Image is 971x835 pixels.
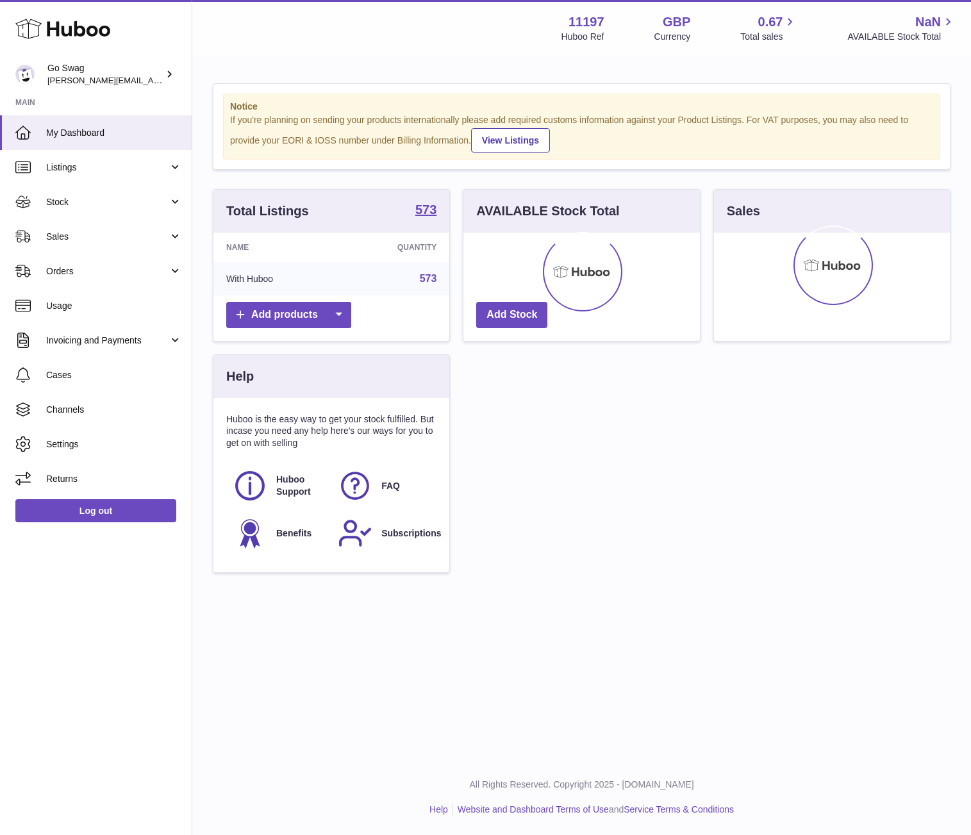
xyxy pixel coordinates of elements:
[46,300,182,312] span: Usage
[276,527,311,540] span: Benefits
[46,473,182,485] span: Returns
[15,65,35,84] img: leigh@goswag.com
[226,302,351,328] a: Add products
[847,31,956,43] span: AVAILABLE Stock Total
[230,101,933,113] strong: Notice
[46,438,182,451] span: Settings
[415,203,436,219] a: 573
[46,335,169,347] span: Invoicing and Payments
[471,128,550,153] a: View Listings
[476,302,547,328] a: Add Stock
[213,262,338,295] td: With Huboo
[453,804,734,816] li: and
[47,75,257,85] span: [PERSON_NAME][EMAIL_ADDRESS][DOMAIN_NAME]
[276,474,324,498] span: Huboo Support
[47,62,163,87] div: Go Swag
[15,499,176,522] a: Log out
[233,516,325,550] a: Benefits
[226,368,254,385] h3: Help
[46,161,169,174] span: Listings
[458,804,609,814] a: Website and Dashboard Terms of Use
[46,265,169,277] span: Orders
[46,231,169,243] span: Sales
[624,804,734,814] a: Service Terms & Conditions
[230,114,933,153] div: If you're planning on sending your products internationally please add required customs informati...
[338,468,430,503] a: FAQ
[226,203,309,220] h3: Total Listings
[740,13,797,43] a: 0.67 Total sales
[758,13,783,31] span: 0.67
[381,480,400,492] span: FAQ
[338,233,449,262] th: Quantity
[654,31,691,43] div: Currency
[420,273,437,284] a: 573
[338,516,430,550] a: Subscriptions
[213,233,338,262] th: Name
[476,203,619,220] h3: AVAILABLE Stock Total
[46,196,169,208] span: Stock
[233,468,325,503] a: Huboo Support
[381,527,441,540] span: Subscriptions
[727,203,760,220] h3: Sales
[568,13,604,31] strong: 11197
[46,127,182,139] span: My Dashboard
[226,413,436,450] p: Huboo is the easy way to get your stock fulfilled. But incase you need any help here's our ways f...
[203,779,961,791] p: All Rights Reserved. Copyright 2025 - [DOMAIN_NAME]
[740,31,797,43] span: Total sales
[847,13,956,43] a: NaN AVAILABLE Stock Total
[561,31,604,43] div: Huboo Ref
[663,13,690,31] strong: GBP
[415,203,436,216] strong: 573
[429,804,448,814] a: Help
[46,404,182,416] span: Channels
[46,369,182,381] span: Cases
[915,13,941,31] span: NaN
